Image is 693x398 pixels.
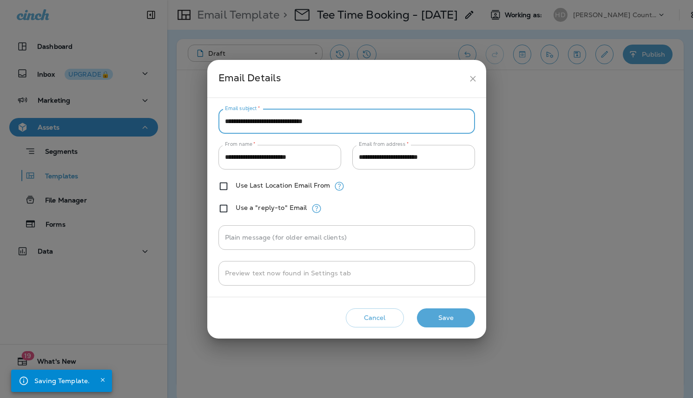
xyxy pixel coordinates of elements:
label: Email subject [225,105,260,112]
div: Email Details [218,70,464,87]
button: close [464,70,482,87]
button: Cancel [346,308,404,327]
div: Saving Template. [34,372,90,389]
button: Save [417,308,475,327]
label: Use a "reply-to" Email [236,204,307,211]
button: Close [97,374,108,385]
label: Email from address [359,141,409,148]
label: From name [225,141,256,148]
label: Use Last Location Email From [236,182,330,189]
